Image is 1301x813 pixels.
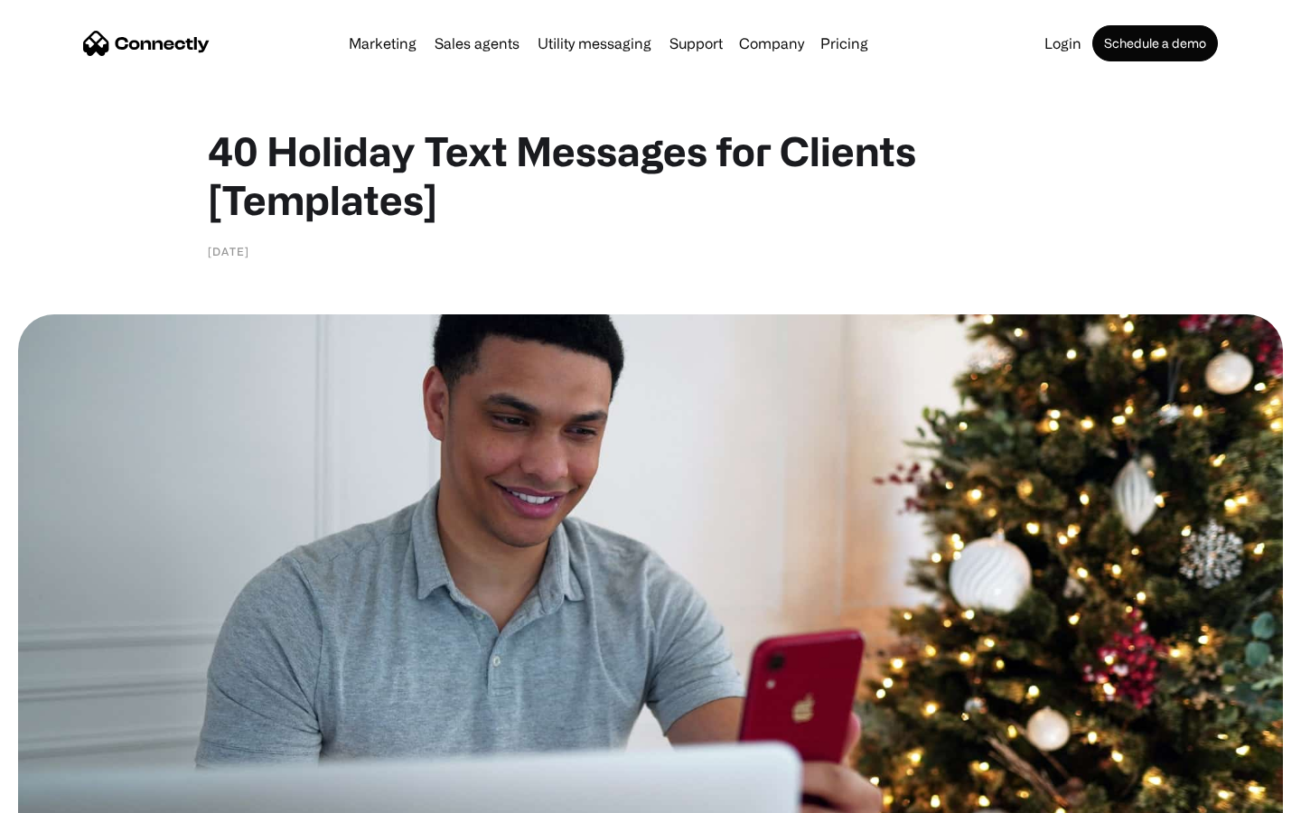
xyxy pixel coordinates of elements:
a: Utility messaging [530,36,659,51]
a: Marketing [342,36,424,51]
a: Sales agents [427,36,527,51]
a: Schedule a demo [1092,25,1218,61]
ul: Language list [36,781,108,807]
div: [DATE] [208,242,249,260]
a: Support [662,36,730,51]
div: Company [739,31,804,56]
h1: 40 Holiday Text Messages for Clients [Templates] [208,126,1093,224]
a: Pricing [813,36,875,51]
a: Login [1037,36,1089,51]
aside: Language selected: English [18,781,108,807]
